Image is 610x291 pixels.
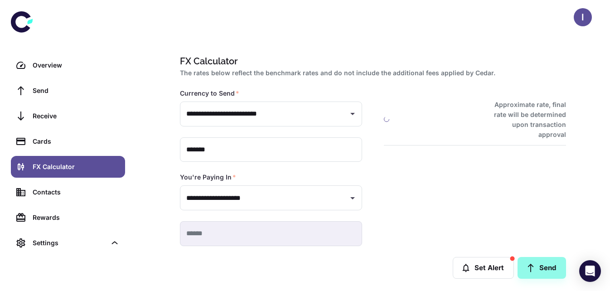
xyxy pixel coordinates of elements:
[11,232,125,254] div: Settings
[11,181,125,203] a: Contacts
[11,156,125,178] a: FX Calculator
[518,257,566,279] a: Send
[579,260,601,282] div: Open Intercom Messenger
[33,187,120,197] div: Contacts
[180,173,236,182] label: You're Paying In
[346,107,359,120] button: Open
[11,54,125,76] a: Overview
[33,111,120,121] div: Receive
[33,60,120,70] div: Overview
[11,207,125,228] a: Rewards
[11,131,125,152] a: Cards
[453,257,514,279] button: Set Alert
[33,162,120,172] div: FX Calculator
[11,80,125,102] a: Send
[33,213,120,223] div: Rewards
[33,136,120,146] div: Cards
[484,100,566,140] h6: Approximate rate, final rate will be determined upon transaction approval
[33,238,106,248] div: Settings
[346,192,359,204] button: Open
[574,8,592,26] button: I
[33,86,120,96] div: Send
[180,89,239,98] label: Currency to Send
[180,54,562,68] h1: FX Calculator
[11,105,125,127] a: Receive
